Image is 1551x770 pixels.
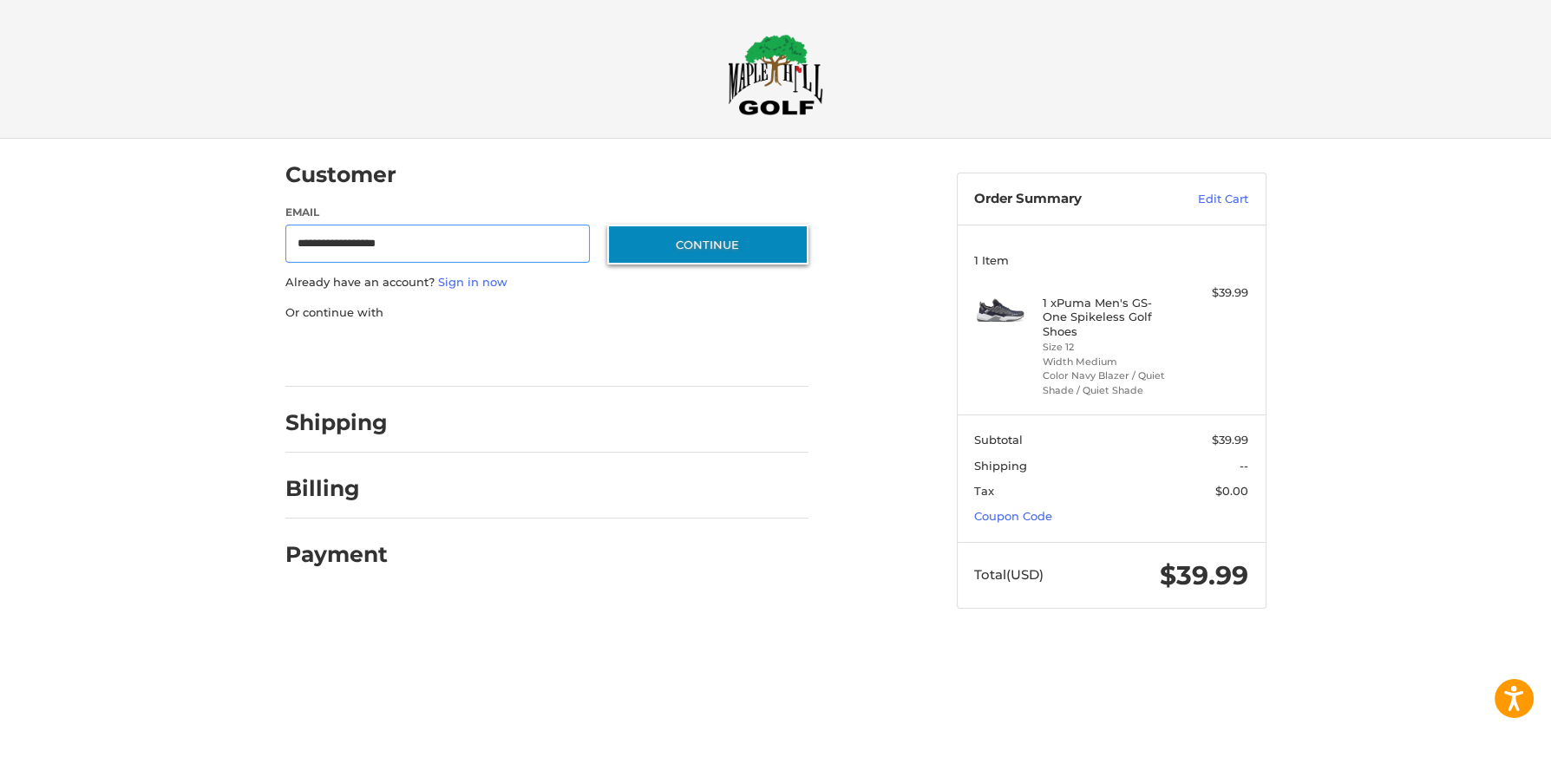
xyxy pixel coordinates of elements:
[974,191,1161,208] h3: Order Summary
[279,338,409,369] iframe: PayPal-paypal
[285,161,396,188] h2: Customer
[285,541,388,568] h2: Payment
[1180,284,1248,302] div: $39.99
[427,338,557,369] iframe: PayPal-paylater
[974,459,1027,473] span: Shipping
[1043,340,1175,355] li: Size 12
[607,225,808,264] button: Continue
[285,205,591,220] label: Email
[1240,459,1248,473] span: --
[1161,191,1248,208] a: Edit Cart
[1408,723,1551,770] iframe: Google Customer Reviews
[974,253,1248,267] h3: 1 Item
[974,484,994,498] span: Tax
[1043,369,1175,397] li: Color Navy Blazer / Quiet Shade / Quiet Shade
[1215,484,1248,498] span: $0.00
[285,409,388,436] h2: Shipping
[1043,355,1175,369] li: Width Medium
[285,274,808,291] p: Already have an account?
[438,275,507,289] a: Sign in now
[573,338,704,369] iframe: PayPal-venmo
[1160,559,1248,591] span: $39.99
[1212,433,1248,447] span: $39.99
[974,566,1044,583] span: Total (USD)
[1043,296,1175,338] h4: 1 x Puma Men's GS-One Spikeless Golf Shoes
[974,433,1023,447] span: Subtotal
[728,34,823,115] img: Maple Hill Golf
[974,509,1052,523] a: Coupon Code
[285,475,387,502] h2: Billing
[285,304,808,322] p: Or continue with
